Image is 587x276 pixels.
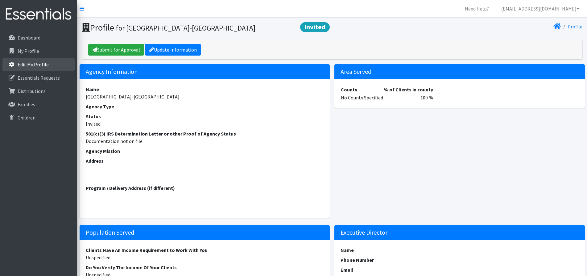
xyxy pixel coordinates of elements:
[86,137,324,145] dd: Documentation not on file
[18,35,40,41] p: Dashboard
[2,31,75,44] a: Dashboard
[341,86,383,94] th: County
[383,86,433,94] th: % of Clients in county
[86,158,104,164] strong: Address
[116,23,255,32] small: for [GEOGRAPHIC_DATA]-[GEOGRAPHIC_DATA]
[88,44,144,56] a: Submit for Approval
[383,94,433,102] td: 100 %
[86,185,175,191] strong: Program / Delivery Address (if different)
[86,120,324,128] dd: Invited
[300,22,330,32] span: Invited
[86,264,324,271] dt: Do You Verify The Income Of Your Clients
[18,115,35,121] p: Children
[334,64,585,79] h5: Area Served
[568,23,582,30] a: Profile
[18,48,39,54] p: My Profile
[18,101,35,107] p: Families
[86,93,324,100] dd: [GEOGRAPHIC_DATA]-[GEOGRAPHIC_DATA]
[80,64,330,79] h5: Agency Information
[341,246,579,254] dt: Name
[86,246,324,254] dt: Clients Have An Income Requirement to Work With You
[18,75,60,81] p: Essentials Requests
[2,45,75,57] a: My Profile
[86,130,324,137] dt: 501(c)(3) IRS Determination Letter or other Proof of Agency Status
[86,254,324,261] dd: Unspecified
[341,256,579,264] dt: Phone Number
[2,58,75,71] a: Edit My Profile
[341,94,383,102] td: No County Specified
[86,147,324,155] dt: Agency Mission
[86,103,324,110] dt: Agency Type
[2,111,75,124] a: Children
[496,2,585,15] a: [EMAIL_ADDRESS][DOMAIN_NAME]
[460,2,494,15] a: Need Help?
[341,266,579,274] dt: Email
[334,225,585,240] h5: Executive Director
[86,113,324,120] dt: Status
[2,72,75,84] a: Essentials Requests
[2,85,75,97] a: Distributions
[145,44,201,56] a: Update Information
[80,225,330,240] h5: Population Served
[2,98,75,111] a: Families
[86,86,324,93] dt: Name
[2,4,75,25] img: HumanEssentials
[18,88,46,94] p: Distributions
[18,61,49,68] p: Edit My Profile
[82,22,330,33] h1: Profile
